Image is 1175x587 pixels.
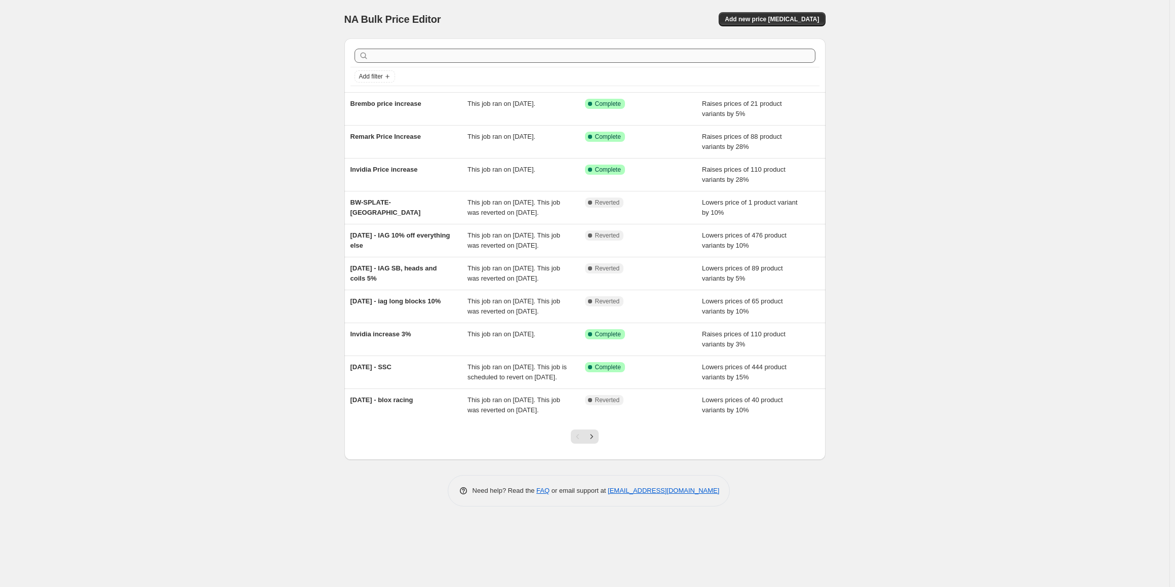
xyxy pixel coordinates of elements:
span: Lowers prices of 476 product variants by 10% [702,231,787,249]
span: Reverted [595,199,620,207]
span: This job ran on [DATE]. [467,330,535,338]
span: Invidia Price increase [350,166,418,173]
button: Next [584,429,599,444]
span: [DATE] - blox racing [350,396,413,404]
span: Reverted [595,396,620,404]
span: [DATE] - iag long blocks 10% [350,297,441,305]
span: [DATE] - IAG 10% off everything else [350,231,450,249]
span: Complete [595,363,621,371]
span: Brembo price increase [350,100,421,107]
span: Raises prices of 110 product variants by 3% [702,330,786,348]
span: Invidia increase 3% [350,330,411,338]
span: or email support at [550,487,608,494]
span: Reverted [595,264,620,272]
span: Need help? Read the [473,487,537,494]
button: Add filter [355,70,395,83]
nav: Pagination [571,429,599,444]
span: This job ran on [DATE]. [467,100,535,107]
span: Add filter [359,72,383,81]
span: This job ran on [DATE]. This job was reverted on [DATE]. [467,264,560,282]
span: This job ran on [DATE]. [467,166,535,173]
span: Complete [595,100,621,108]
a: FAQ [536,487,550,494]
span: Lowers prices of 40 product variants by 10% [702,396,783,414]
span: Lowers price of 1 product variant by 10% [702,199,798,216]
span: Complete [595,166,621,174]
span: This job ran on [DATE]. This job was reverted on [DATE]. [467,199,560,216]
span: Lowers prices of 65 product variants by 10% [702,297,783,315]
button: Add new price [MEDICAL_DATA] [719,12,825,26]
span: Remark Price Increase [350,133,421,140]
span: Complete [595,133,621,141]
a: [EMAIL_ADDRESS][DOMAIN_NAME] [608,487,719,494]
span: Complete [595,330,621,338]
span: Raises prices of 21 product variants by 5% [702,100,782,118]
span: Raises prices of 110 product variants by 28% [702,166,786,183]
span: Lowers prices of 444 product variants by 15% [702,363,787,381]
span: This job ran on [DATE]. This job was reverted on [DATE]. [467,297,560,315]
span: This job ran on [DATE]. This job was reverted on [DATE]. [467,231,560,249]
span: BW-SPLATE-[GEOGRAPHIC_DATA] [350,199,421,216]
span: This job ran on [DATE]. This job was reverted on [DATE]. [467,396,560,414]
span: Add new price [MEDICAL_DATA] [725,15,819,23]
span: NA Bulk Price Editor [344,14,441,25]
span: Reverted [595,231,620,240]
span: Raises prices of 88 product variants by 28% [702,133,782,150]
span: This job ran on [DATE]. [467,133,535,140]
span: [DATE] - IAG SB, heads and coils 5% [350,264,437,282]
span: This job ran on [DATE]. This job is scheduled to revert on [DATE]. [467,363,567,381]
span: Lowers prices of 89 product variants by 5% [702,264,783,282]
span: [DATE] - SSC [350,363,391,371]
span: Reverted [595,297,620,305]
